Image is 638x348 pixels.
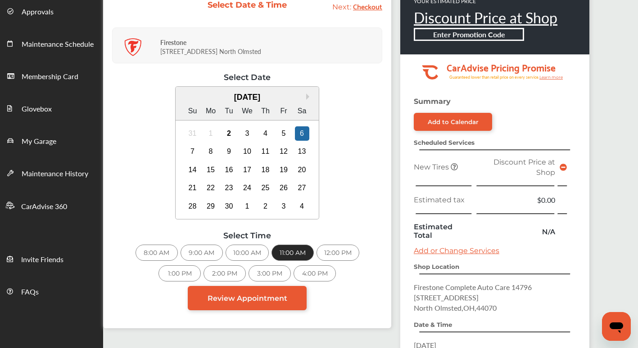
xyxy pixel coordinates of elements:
div: Choose Tuesday, September 2nd, 2025 [222,126,236,141]
div: Choose Monday, September 15th, 2025 [204,163,218,177]
div: Th [258,104,273,118]
button: Next Month [306,94,312,100]
span: Membership Card [22,71,78,83]
span: North Olmsted , OH , 44070 [414,303,497,313]
span: FAQs [21,286,39,298]
div: 11:00 AM [271,245,314,261]
a: Add to Calendar [414,113,492,131]
div: Choose Thursday, October 2nd, 2025 [258,199,273,214]
span: Maintenance History [22,168,88,180]
div: Add to Calendar [428,118,479,125]
div: [DATE] [176,93,319,102]
div: Choose Tuesday, September 30th, 2025 [222,199,236,214]
tspan: CarAdvise Pricing Promise [447,59,556,75]
div: Choose Sunday, September 21st, 2025 [186,181,200,195]
a: My Garage [0,124,103,156]
td: N/A [474,220,557,242]
div: Choose Wednesday, September 24th, 2025 [240,181,254,195]
div: Tu [222,104,236,118]
span: CarAdvise 360 [21,201,67,213]
div: Mo [204,104,218,118]
tspan: Guaranteed lower than retail price on every service. [449,74,539,80]
span: My Garage [22,136,56,147]
a: Maintenance Schedule [0,27,103,59]
div: Not available Monday, September 1st, 2025 [204,126,218,141]
span: Invite Friends [21,254,63,266]
div: Choose Friday, September 5th, 2025 [276,126,291,141]
strong: Summary [414,97,451,106]
span: Approvals [22,6,54,18]
div: Sa [295,104,309,118]
div: Choose Sunday, September 28th, 2025 [186,199,200,214]
a: Next: Checkout [332,3,382,11]
div: 9:00 AM [181,245,223,261]
div: 12:00 PM [317,245,359,261]
div: Choose Wednesday, October 1st, 2025 [240,199,254,214]
div: Su [186,104,200,118]
span: Review Appointment [208,294,287,303]
a: Maintenance History [0,156,103,189]
div: Choose Sunday, September 7th, 2025 [186,144,200,159]
iframe: Button to launch messaging window [602,312,631,341]
div: [STREET_ADDRESS] North Olmsted [160,31,380,60]
div: We [240,104,254,118]
div: Choose Tuesday, September 9th, 2025 [222,144,236,159]
div: Choose Thursday, September 11th, 2025 [258,144,273,159]
div: 4:00 PM [294,265,336,281]
td: Estimated tax [412,192,474,207]
div: Choose Monday, September 22nd, 2025 [204,181,218,195]
div: Fr [276,104,291,118]
div: Choose Friday, September 26th, 2025 [276,181,291,195]
strong: Shop Location [414,263,459,270]
strong: Date & Time [414,321,452,328]
div: Choose Friday, October 3rd, 2025 [276,199,291,214]
div: Select Time [112,231,382,240]
div: Choose Friday, September 12th, 2025 [276,144,291,159]
strong: Firestone [160,38,186,47]
span: Firestone Complete Auto Care 14796 [414,282,532,292]
div: Choose Thursday, September 18th, 2025 [258,163,273,177]
div: Choose Wednesday, September 17th, 2025 [240,163,254,177]
div: 1:00 PM [158,265,201,281]
td: Estimated Total [412,220,474,242]
div: 10:00 AM [226,245,269,261]
a: Glovebox [0,92,103,124]
div: Not available Sunday, August 31st, 2025 [186,126,200,141]
div: Choose Wednesday, September 10th, 2025 [240,144,254,159]
div: 3:00 PM [249,265,291,281]
div: Choose Monday, September 8th, 2025 [204,144,218,159]
b: Enter Promotion Code [433,29,505,40]
span: New Tires [414,163,451,171]
a: Discount Price at Shop [414,7,557,28]
div: Choose Saturday, September 13th, 2025 [295,144,309,159]
div: Choose Saturday, September 20th, 2025 [295,163,309,177]
div: Select Date [112,72,382,82]
div: Choose Thursday, September 4th, 2025 [258,126,273,141]
td: $0.00 [474,192,557,207]
tspan: Learn more [539,75,563,80]
div: Choose Sunday, September 14th, 2025 [186,163,200,177]
strong: Scheduled Services [414,139,475,146]
div: Choose Tuesday, September 16th, 2025 [222,163,236,177]
a: Add or Change Services [414,246,499,255]
a: Membership Card [0,59,103,92]
img: logo-firestone.png [124,38,142,56]
div: month 2025-09 [183,124,311,215]
div: Choose Saturday, September 27th, 2025 [295,181,309,195]
div: Choose Thursday, September 25th, 2025 [258,181,273,195]
div: Choose Friday, September 19th, 2025 [276,163,291,177]
div: Choose Wednesday, September 3rd, 2025 [240,126,254,141]
div: Choose Monday, September 29th, 2025 [204,199,218,214]
a: Review Appointment [188,286,307,310]
div: Choose Tuesday, September 23rd, 2025 [222,181,236,195]
span: Maintenance Schedule [22,39,94,50]
span: Glovebox [22,103,52,115]
div: Choose Saturday, September 6th, 2025 [295,126,309,141]
div: 2:00 PM [204,265,246,281]
div: 8:00 AM [136,245,178,261]
span: Discount Price at Shop [493,158,555,177]
div: Choose Saturday, October 4th, 2025 [295,199,309,214]
span: [STREET_ADDRESS] [414,292,479,303]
